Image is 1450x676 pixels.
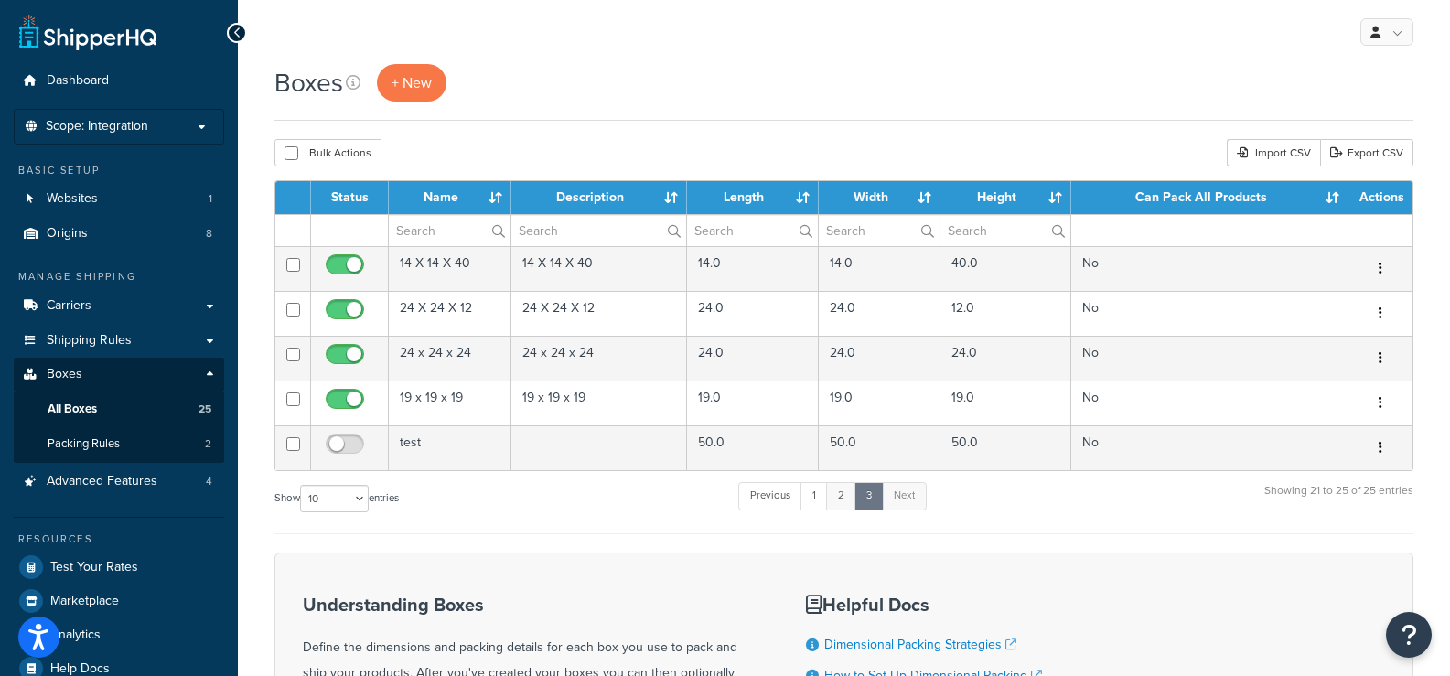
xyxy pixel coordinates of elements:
[1071,246,1348,291] td: No
[1071,181,1348,214] th: Can Pack All Products : activate to sort column ascending
[199,402,211,417] span: 25
[392,72,432,93] span: + New
[1348,181,1412,214] th: Actions
[1071,291,1348,336] td: No
[14,182,224,216] li: Websites
[389,381,511,425] td: 19 x 19 x 19
[940,215,1069,246] input: Search
[1071,336,1348,381] td: No
[389,336,511,381] td: 24 x 24 x 24
[687,246,819,291] td: 14.0
[14,618,224,651] a: Analytics
[303,595,760,615] h3: Understanding Boxes
[389,246,511,291] td: 14 X 14 X 40
[206,474,212,489] span: 4
[738,482,802,510] a: Previous
[940,181,1070,214] th: Height : activate to sort column ascending
[687,336,819,381] td: 24.0
[389,181,511,214] th: Name : activate to sort column ascending
[819,336,941,381] td: 24.0
[47,298,91,314] span: Carriers
[14,64,224,98] a: Dashboard
[209,191,212,207] span: 1
[14,585,224,617] a: Marketplace
[1071,381,1348,425] td: No
[940,425,1070,470] td: 50.0
[14,289,224,323] a: Carriers
[819,181,941,214] th: Width : activate to sort column ascending
[819,291,941,336] td: 24.0
[1320,139,1413,166] a: Export CSV
[940,381,1070,425] td: 19.0
[206,226,212,241] span: 8
[511,291,687,336] td: 24 X 24 X 12
[819,215,940,246] input: Search
[19,14,156,50] a: ShipperHQ Home
[48,402,97,417] span: All Boxes
[14,551,224,584] a: Test Your Rates
[389,425,511,470] td: test
[1264,480,1413,520] div: Showing 21 to 25 of 25 entries
[389,215,510,246] input: Search
[940,336,1070,381] td: 24.0
[882,482,927,510] a: Next
[14,358,224,392] a: Boxes
[940,246,1070,291] td: 40.0
[14,324,224,358] a: Shipping Rules
[1071,425,1348,470] td: No
[687,291,819,336] td: 24.0
[511,215,686,246] input: Search
[50,594,119,609] span: Marketplace
[511,181,687,214] th: Description : activate to sort column ascending
[47,474,157,489] span: Advanced Features
[511,246,687,291] td: 14 X 14 X 40
[14,427,224,461] li: Packing Rules
[687,425,819,470] td: 50.0
[14,465,224,499] li: Advanced Features
[14,392,224,426] a: All Boxes 25
[511,381,687,425] td: 19 x 19 x 19
[1227,139,1320,166] div: Import CSV
[47,226,88,241] span: Origins
[377,64,446,102] a: + New
[14,182,224,216] a: Websites 1
[826,482,856,510] a: 2
[274,65,343,101] h1: Boxes
[687,381,819,425] td: 19.0
[687,181,819,214] th: Length : activate to sort column ascending
[14,163,224,178] div: Basic Setup
[47,367,82,382] span: Boxes
[205,436,211,452] span: 2
[274,139,381,166] button: Bulk Actions
[14,217,224,251] li: Origins
[687,215,818,246] input: Search
[50,628,101,643] span: Analytics
[46,119,148,134] span: Scope: Integration
[14,531,224,547] div: Resources
[14,217,224,251] a: Origins 8
[274,485,399,512] label: Show entries
[819,425,941,470] td: 50.0
[14,392,224,426] li: All Boxes
[14,427,224,461] a: Packing Rules 2
[14,358,224,462] li: Boxes
[47,333,132,349] span: Shipping Rules
[48,436,120,452] span: Packing Rules
[47,73,109,89] span: Dashboard
[940,291,1070,336] td: 12.0
[14,269,224,284] div: Manage Shipping
[806,595,1093,615] h3: Helpful Docs
[311,181,389,214] th: Status
[824,635,1016,654] a: Dimensional Packing Strategies
[389,291,511,336] td: 24 X 24 X 12
[819,246,941,291] td: 14.0
[511,336,687,381] td: 24 x 24 x 24
[819,381,941,425] td: 19.0
[47,191,98,207] span: Websites
[854,482,884,510] a: 3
